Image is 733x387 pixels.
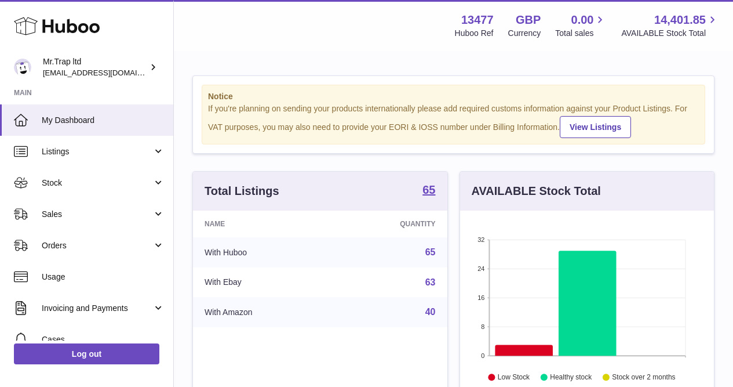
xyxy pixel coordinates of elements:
span: Orders [42,240,152,251]
text: 16 [477,294,484,301]
div: Mr.Trap ltd [43,56,147,78]
span: Sales [42,209,152,220]
span: Total sales [555,28,607,39]
h3: Total Listings [205,183,279,199]
th: Quantity [332,211,447,237]
a: 63 [425,277,436,287]
td: With Amazon [193,297,332,327]
span: [EMAIL_ADDRESS][DOMAIN_NAME] [43,68,170,77]
text: Low Stock [497,373,530,381]
img: office@grabacz.eu [14,59,31,76]
a: View Listings [560,116,631,138]
text: Healthy stock [550,373,592,381]
strong: 13477 [461,12,494,28]
strong: GBP [516,12,541,28]
td: With Huboo [193,237,332,267]
text: 8 [481,323,484,330]
strong: Notice [208,91,699,102]
th: Name [193,211,332,237]
a: 65 [425,247,436,257]
span: Stock [42,178,152,189]
div: Currency [508,28,541,39]
span: Listings [42,146,152,157]
a: 14,401.85 AVAILABLE Stock Total [621,12,719,39]
text: 24 [477,265,484,272]
a: 65 [422,184,435,198]
div: Huboo Ref [455,28,494,39]
span: 0.00 [571,12,594,28]
span: 14,401.85 [654,12,706,28]
span: AVAILABLE Stock Total [621,28,719,39]
strong: 65 [422,184,435,196]
a: Log out [14,343,159,364]
text: Stock over 2 months [612,373,675,381]
div: If you're planning on sending your products internationally please add required customs informati... [208,103,699,138]
td: With Ebay [193,267,332,298]
span: Usage [42,272,165,283]
h3: AVAILABLE Stock Total [472,183,601,199]
a: 40 [425,307,436,317]
span: Cases [42,334,165,345]
a: 0.00 Total sales [555,12,607,39]
text: 0 [481,352,484,359]
span: My Dashboard [42,115,165,126]
span: Invoicing and Payments [42,303,152,314]
text: 32 [477,236,484,243]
